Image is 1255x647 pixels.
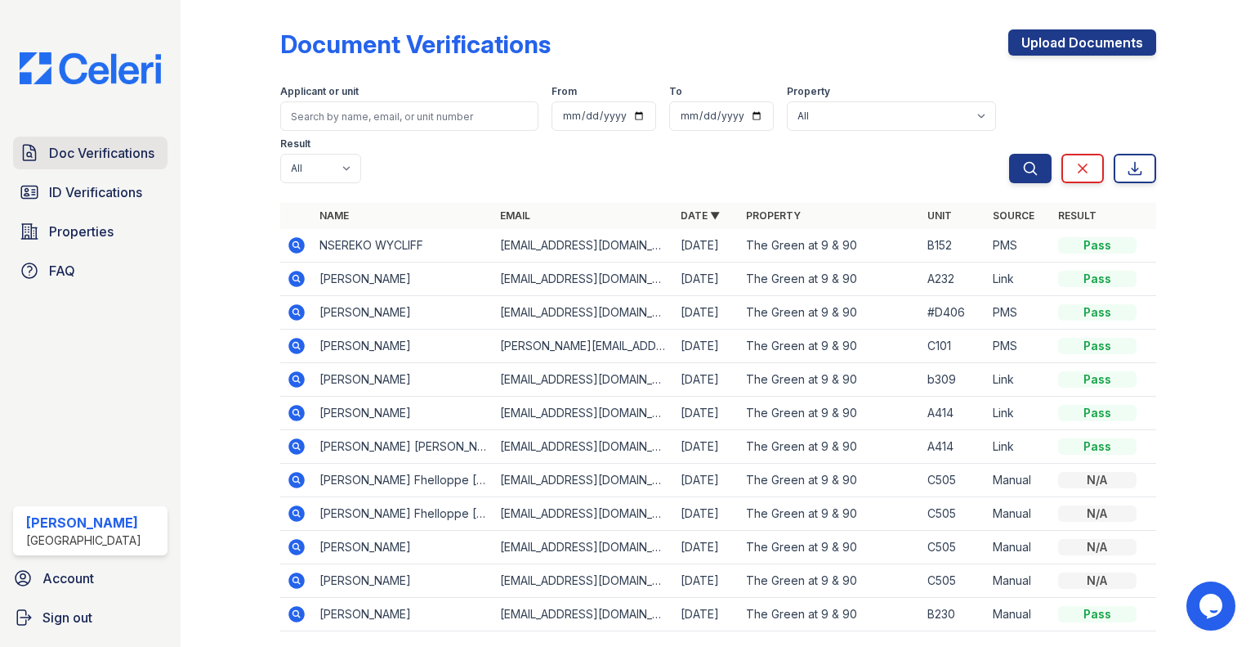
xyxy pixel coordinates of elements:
span: Properties [49,222,114,241]
div: Pass [1058,338,1137,354]
div: Pass [1058,438,1137,455]
td: [DATE] [674,564,739,598]
label: To [669,85,682,98]
td: [DATE] [674,430,739,464]
a: Source [993,209,1034,222]
td: The Green at 9 & 90 [739,296,920,330]
td: Link [986,263,1052,296]
td: [PERSON_NAME] [313,397,494,430]
td: [DATE] [674,263,739,296]
td: A232 [921,263,986,296]
td: [DATE] [674,497,739,531]
td: PMS [986,229,1052,263]
td: B230 [921,598,986,631]
div: [PERSON_NAME] [26,513,141,532]
span: FAQ [49,261,75,281]
span: ID Verifications [49,182,142,202]
td: NSEREKO WYCLIFF [313,229,494,263]
td: [PERSON_NAME] [313,263,494,296]
td: [DATE] [674,397,739,430]
input: Search by name, email, or unit number [280,101,538,131]
td: The Green at 9 & 90 [739,263,920,296]
td: Manual [986,564,1052,598]
td: The Green at 9 & 90 [739,229,920,263]
td: [DATE] [674,464,739,497]
a: Email [500,209,530,222]
a: Upload Documents [1008,29,1156,56]
td: The Green at 9 & 90 [739,363,920,397]
td: B152 [921,229,986,263]
td: b309 [921,363,986,397]
img: CE_Logo_Blue-a8612792a0a2168367f1c8372b55b34899dd931a85d93a1a3d3e32e68fde9ad4.png [7,52,174,84]
td: [EMAIL_ADDRESS][DOMAIN_NAME] [494,229,674,263]
td: [EMAIL_ADDRESS][DOMAIN_NAME] [494,564,674,598]
div: [GEOGRAPHIC_DATA] [26,532,141,549]
iframe: chat widget [1186,582,1239,631]
td: [EMAIL_ADDRESS][DOMAIN_NAME] [494,464,674,497]
div: Document Verifications [280,29,551,59]
td: Link [986,397,1052,430]
div: N/A [1058,472,1137,488]
span: Sign out [42,608,92,627]
td: A414 [921,397,986,430]
td: The Green at 9 & 90 [739,397,920,430]
td: [EMAIL_ADDRESS][DOMAIN_NAME] [494,497,674,531]
td: [DATE] [674,296,739,330]
td: C505 [921,464,986,497]
a: Unit [927,209,952,222]
td: [EMAIL_ADDRESS][DOMAIN_NAME] [494,363,674,397]
label: Property [787,85,830,98]
td: The Green at 9 & 90 [739,598,920,631]
a: ID Verifications [13,176,167,209]
div: Pass [1058,606,1137,622]
div: Pass [1058,237,1137,254]
div: N/A [1058,505,1137,522]
label: Applicant or unit [280,85,359,98]
td: C505 [921,531,986,564]
div: Pass [1058,271,1137,287]
a: Date ▼ [681,209,720,222]
td: [DATE] [674,229,739,263]
div: N/A [1058,539,1137,555]
td: #D406 [921,296,986,330]
span: Account [42,568,94,588]
td: [PERSON_NAME][EMAIL_ADDRESS][PERSON_NAME][DOMAIN_NAME] [494,330,674,363]
label: From [552,85,577,98]
label: Result [280,137,310,151]
td: [DATE] [674,363,739,397]
td: [PERSON_NAME] [313,296,494,330]
td: Manual [986,531,1052,564]
td: [DATE] [674,598,739,631]
td: [PERSON_NAME] [313,564,494,598]
td: [PERSON_NAME] Fhelloppe [PERSON_NAME] [PERSON_NAME] [313,464,494,497]
a: Property [746,209,801,222]
div: N/A [1058,573,1137,589]
td: [EMAIL_ADDRESS][DOMAIN_NAME] [494,598,674,631]
td: The Green at 9 & 90 [739,531,920,564]
td: PMS [986,330,1052,363]
td: Link [986,363,1052,397]
span: Doc Verifications [49,143,154,163]
td: [PERSON_NAME] [313,531,494,564]
td: [PERSON_NAME] [PERSON_NAME] [313,430,494,464]
td: [EMAIL_ADDRESS][DOMAIN_NAME] [494,296,674,330]
td: [EMAIL_ADDRESS][DOMAIN_NAME] [494,263,674,296]
td: The Green at 9 & 90 [739,497,920,531]
a: FAQ [13,254,167,287]
td: [PERSON_NAME] [313,363,494,397]
td: [EMAIL_ADDRESS][DOMAIN_NAME] [494,430,674,464]
button: Sign out [7,601,174,634]
td: [EMAIL_ADDRESS][DOMAIN_NAME] [494,531,674,564]
a: Account [7,562,174,595]
td: PMS [986,296,1052,330]
td: The Green at 9 & 90 [739,564,920,598]
td: The Green at 9 & 90 [739,430,920,464]
td: [DATE] [674,531,739,564]
td: The Green at 9 & 90 [739,464,920,497]
td: A414 [921,430,986,464]
a: Result [1058,209,1096,222]
a: Doc Verifications [13,137,167,169]
td: C101 [921,330,986,363]
td: C505 [921,564,986,598]
td: [PERSON_NAME] [313,598,494,631]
